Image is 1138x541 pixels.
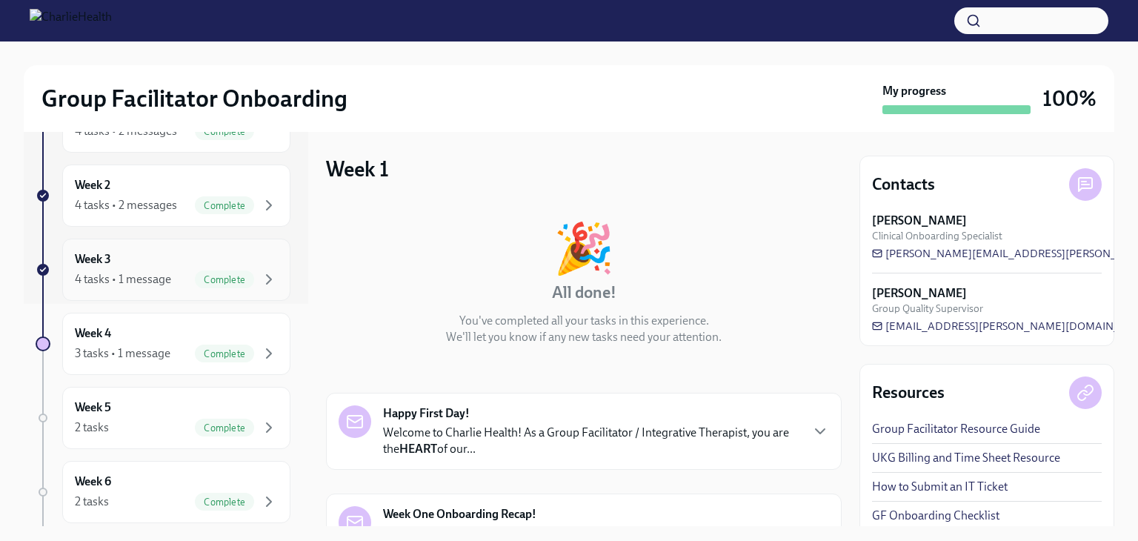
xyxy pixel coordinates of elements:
h6: Week 6 [75,474,111,490]
h4: Contacts [872,173,935,196]
h3: Week 1 [326,156,389,182]
a: Group Facilitator Resource Guide [872,421,1040,437]
strong: Happy First Day! [383,405,470,422]
span: Complete [195,497,254,508]
h4: Resources [872,382,945,404]
h2: Group Facilitator Onboarding [41,84,347,113]
a: GF Onboarding Checklist [872,508,999,524]
h6: Week 3 [75,251,111,268]
strong: [PERSON_NAME] [872,213,967,229]
div: 4 tasks • 1 message [75,271,171,288]
span: Clinical Onboarding Specialist [872,229,1002,243]
h4: All done! [552,282,616,304]
strong: [PERSON_NAME] [872,285,967,302]
a: How to Submit an IT Ticket [872,479,1008,495]
span: Complete [195,348,254,359]
h6: Week 5 [75,399,111,416]
img: CharlieHealth [30,9,112,33]
strong: HEART [399,442,437,456]
h6: Week 2 [75,177,110,193]
p: Welcome to Charlie Health! As a Group Facilitator / Integrative Therapist, you are the of our... [383,425,799,457]
span: Group Quality Supervisor [872,302,983,316]
strong: Week One Onboarding Recap! [383,506,536,522]
span: Complete [195,200,254,211]
a: Week 24 tasks • 2 messagesComplete [36,165,290,227]
strong: My progress [882,83,946,99]
a: Week 34 tasks • 1 messageComplete [36,239,290,301]
h6: Week 4 [75,325,111,342]
p: You've completed all your tasks in this experience. [459,313,709,329]
div: 4 tasks • 2 messages [75,197,177,213]
div: 🎉 [553,224,614,273]
div: 2 tasks [75,494,109,510]
div: 3 tasks • 1 message [75,345,170,362]
div: 2 tasks [75,419,109,436]
p: We'll let you know if any new tasks need your attention. [446,329,722,345]
a: Week 52 tasksComplete [36,387,290,449]
a: Week 43 tasks • 1 messageComplete [36,313,290,375]
span: Complete [195,274,254,285]
a: Week 62 tasksComplete [36,461,290,523]
a: UKG Billing and Time Sheet Resource [872,450,1060,466]
h3: 100% [1042,85,1097,112]
span: Complete [195,422,254,434]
